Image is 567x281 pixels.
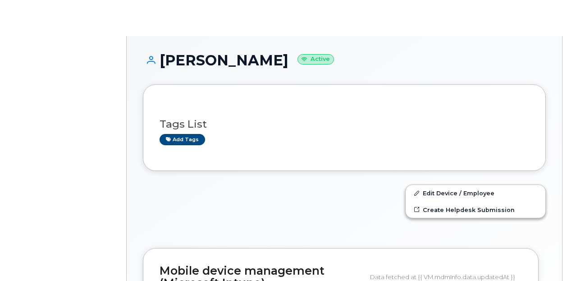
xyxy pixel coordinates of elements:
[143,52,546,68] h1: [PERSON_NAME]
[160,134,205,145] a: Add tags
[160,119,529,130] h3: Tags List
[406,202,545,218] a: Create Helpdesk Submission
[297,54,334,64] small: Active
[406,185,545,201] a: Edit Device / Employee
